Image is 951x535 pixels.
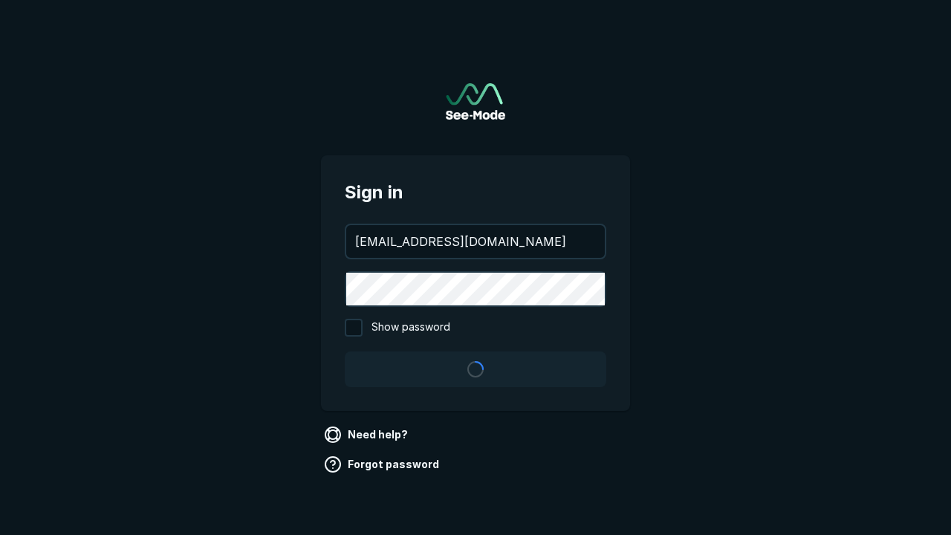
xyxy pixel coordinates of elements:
img: See-Mode Logo [446,83,505,120]
span: Show password [371,319,450,337]
a: Go to sign in [446,83,505,120]
span: Sign in [345,179,606,206]
a: Forgot password [321,453,445,476]
input: your@email.com [346,225,605,258]
a: Need help? [321,423,414,447]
